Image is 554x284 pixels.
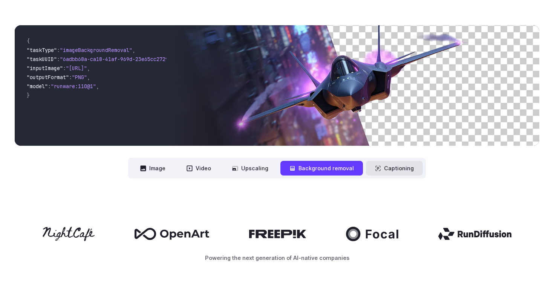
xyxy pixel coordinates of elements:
[66,65,87,72] span: "[URL]"
[27,74,69,81] span: "outputFormat"
[87,65,90,72] span: ,
[223,161,277,176] button: Upscaling
[27,83,48,90] span: "model"
[69,74,72,81] span: :
[60,47,132,53] span: "imageBackgroundRemoval"
[60,56,174,63] span: "6adbb68a-ca18-41af-969d-23e65cc2729c"
[27,92,30,99] span: }
[63,65,66,72] span: :
[27,56,57,63] span: "taskUUID"
[87,74,90,81] span: ,
[51,83,96,90] span: "runware:110@1"
[57,56,60,63] span: :
[15,253,539,262] p: Powering the next generation of AI-native companies
[366,161,423,176] button: Captioning
[72,74,87,81] span: "PNG"
[27,38,30,44] span: {
[178,161,220,176] button: Video
[27,47,57,53] span: "taskType"
[131,161,174,176] button: Image
[96,83,99,90] span: ,
[132,47,135,53] span: ,
[27,65,63,72] span: "inputImage"
[172,25,539,146] img: Futuristic stealth jet streaking through a neon-lit cityscape with glowing purple exhaust
[48,83,51,90] span: :
[280,161,363,176] button: Background removal
[57,47,60,53] span: :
